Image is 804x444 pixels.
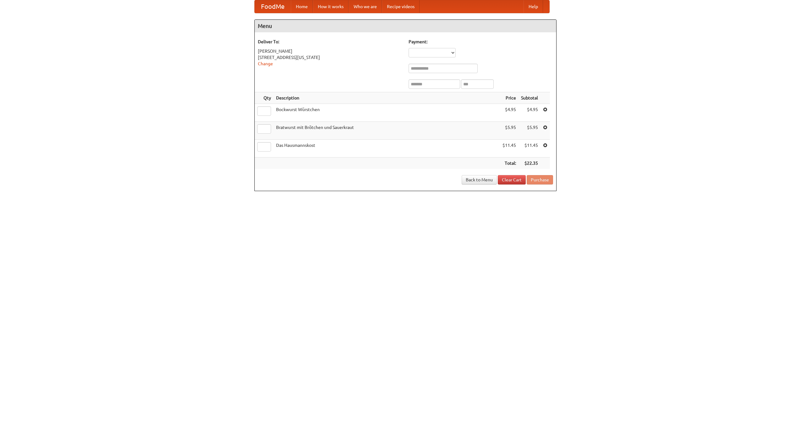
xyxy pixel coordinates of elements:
[519,122,541,140] td: $5.95
[409,39,553,45] h5: Payment:
[500,122,519,140] td: $5.95
[255,92,274,104] th: Qty
[258,54,402,61] div: [STREET_ADDRESS][US_STATE]
[274,140,500,158] td: Das Hausmannskost
[274,104,500,122] td: Bockwurst Würstchen
[462,175,497,185] a: Back to Menu
[291,0,313,13] a: Home
[255,0,291,13] a: FoodMe
[519,158,541,169] th: $22.35
[498,175,526,185] a: Clear Cart
[349,0,382,13] a: Who we are
[519,92,541,104] th: Subtotal
[519,140,541,158] td: $11.45
[255,20,556,32] h4: Menu
[500,92,519,104] th: Price
[500,104,519,122] td: $4.95
[382,0,420,13] a: Recipe videos
[500,140,519,158] td: $11.45
[258,61,273,66] a: Change
[524,0,543,13] a: Help
[258,39,402,45] h5: Deliver To:
[313,0,349,13] a: How it works
[527,175,553,185] button: Purchase
[274,122,500,140] td: Bratwurst mit Brötchen und Sauerkraut
[500,158,519,169] th: Total:
[274,92,500,104] th: Description
[519,104,541,122] td: $4.95
[258,48,402,54] div: [PERSON_NAME]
